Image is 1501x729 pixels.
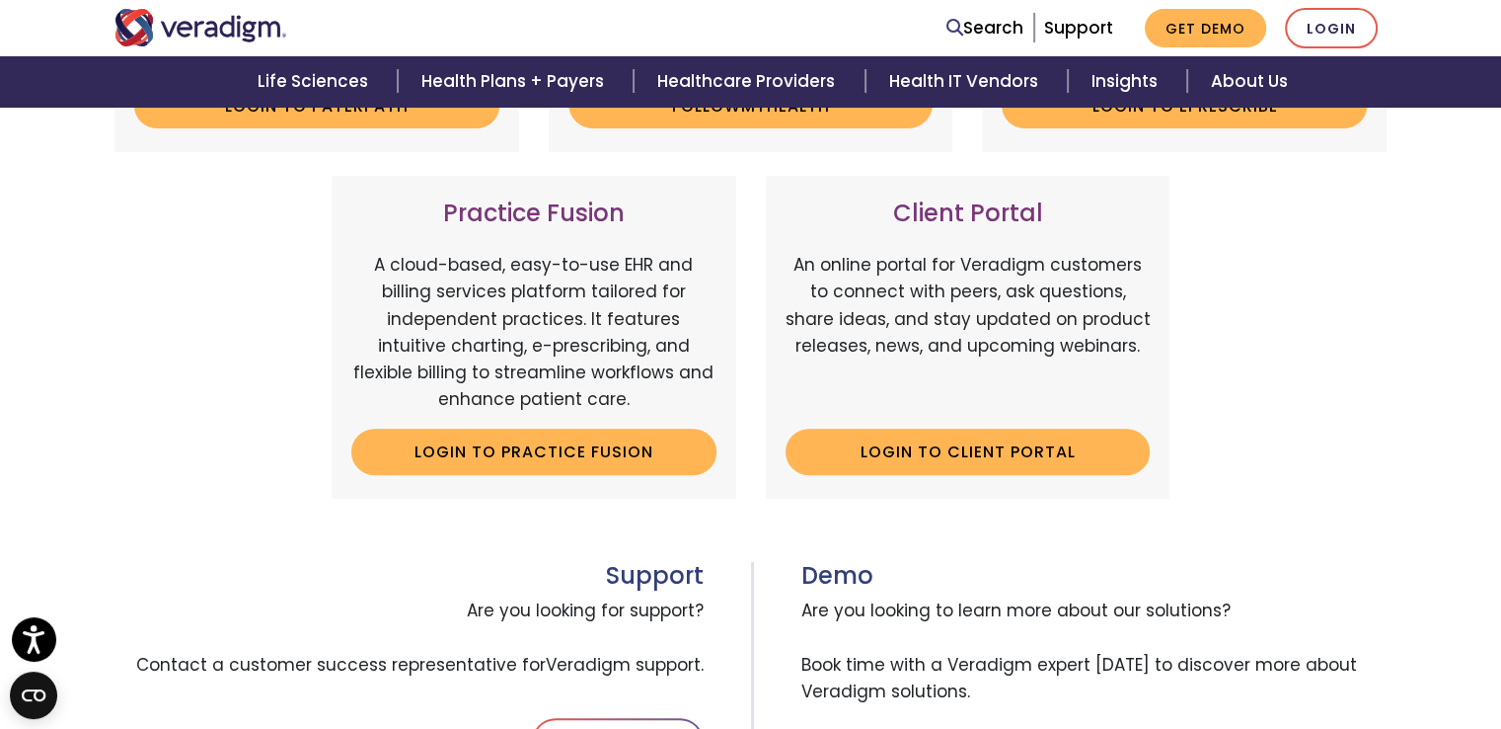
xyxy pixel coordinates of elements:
p: A cloud-based, easy-to-use EHR and billing services platform tailored for independent practices. ... [351,252,716,413]
a: Get Demo [1145,9,1266,47]
a: Health Plans + Payers [398,56,634,107]
a: Login to Client Portal [786,429,1151,474]
a: Healthcare Providers [634,56,864,107]
span: Veradigm support. [546,653,704,677]
span: Are you looking to learn more about our solutions? Book time with a Veradigm expert [DATE] to dis... [801,590,1388,713]
h3: Demo [801,562,1388,591]
a: Login [1285,8,1378,48]
h3: Practice Fusion [351,200,716,228]
h3: Support [114,562,704,591]
a: Search [946,15,1023,41]
a: Login to Practice Fusion [351,429,716,474]
iframe: Drift Chat Widget [1402,630,1477,705]
img: Veradigm logo [114,9,287,46]
a: Support [1044,16,1113,40]
p: An online portal for Veradigm customers to connect with peers, ask questions, share ideas, and st... [786,252,1151,413]
a: Insights [1068,56,1187,107]
a: Life Sciences [234,56,398,107]
a: Health IT Vendors [865,56,1068,107]
a: About Us [1187,56,1312,107]
span: Are you looking for support? Contact a customer success representative for [114,590,704,687]
button: Open CMP widget [10,672,57,719]
h3: Client Portal [786,200,1151,228]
